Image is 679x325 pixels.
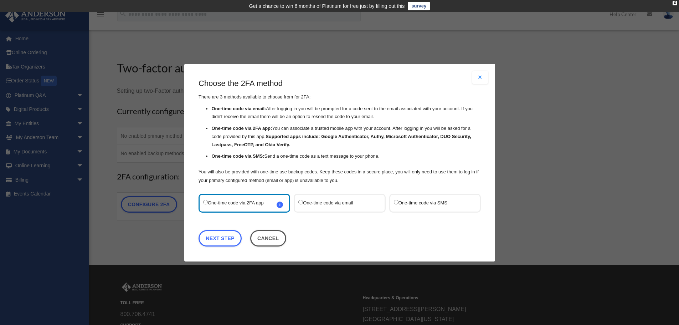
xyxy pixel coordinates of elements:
[199,167,481,184] p: You will also be provided with one-time use backup codes. Keep these codes in a secure place, you...
[250,230,286,246] button: Close this dialog window
[199,78,481,185] div: There are 3 methods available to choose from for 2FA:
[249,2,405,10] div: Get a chance to win 6 months of Platinum for free just by filling out this
[203,199,208,204] input: One-time code via 2FA appi
[298,199,303,204] input: One-time code via email
[211,106,266,111] strong: One-time code via email:
[199,78,481,89] h3: Choose the 2FA method
[199,230,242,246] a: Next Step
[393,198,469,208] label: One-time code via SMS
[277,201,283,208] span: i
[211,134,471,147] strong: Supported apps include: Google Authenticator, Authy, Microsoft Authenticator, DUO Security, Lastp...
[298,198,374,208] label: One-time code via email
[203,198,278,208] label: One-time code via 2FA app
[408,2,430,10] a: survey
[472,71,488,84] button: Close modal
[211,153,264,159] strong: One-time code via SMS:
[211,152,481,161] li: Send a one-time code as a text message to your phone.
[211,105,481,121] li: After logging in you will be prompted for a code sent to the email associated with your account. ...
[211,126,272,131] strong: One-time code via 2FA app:
[393,199,398,204] input: One-time code via SMS
[673,1,677,5] div: close
[211,125,481,149] li: You can associate a trusted mobile app with your account. After logging in you will be asked for ...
